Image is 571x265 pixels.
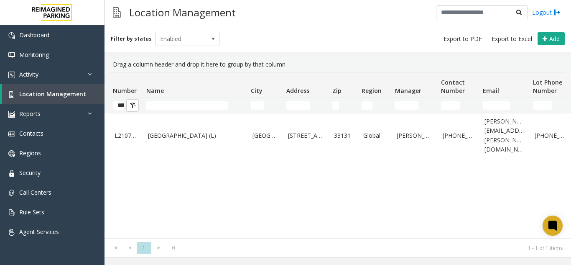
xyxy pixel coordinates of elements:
[483,101,510,110] input: Email Filter
[146,101,228,110] input: Name Filter
[8,150,15,157] img: 'icon'
[483,87,499,95] span: Email
[441,78,465,95] span: Contact Number
[155,32,206,46] span: Enabled
[395,101,418,110] input: Manager Filter
[444,35,482,43] span: Export to PDF
[8,229,15,236] img: 'icon'
[362,101,372,110] input: Region Filter
[143,98,247,113] td: Name Filter
[137,242,151,254] span: Page 1
[395,87,421,95] span: Manager
[19,188,51,196] span: Call Centers
[19,110,41,118] span: Reports
[19,208,44,216] span: Rule Sets
[19,169,41,177] span: Security
[492,35,532,43] span: Export to Excel
[111,35,152,43] label: Filter by status
[8,72,15,78] img: 'icon'
[105,72,571,238] div: Data table
[146,87,164,95] span: Name
[535,131,566,140] a: [PHONE_NUMBER]
[8,190,15,196] img: 'icon'
[363,131,387,140] a: Global
[251,87,263,95] span: City
[8,111,15,118] img: 'icon'
[438,98,479,113] td: Contact Number Filter
[19,51,49,59] span: Monitoring
[113,87,137,95] span: Number
[358,98,392,113] td: Region Filter
[252,131,278,140] a: [GEOGRAPHIC_DATA]
[549,35,560,43] span: Add
[110,57,566,72] div: Drag a column header and drop it here to group by that column
[479,98,530,113] td: Email Filter
[538,32,565,46] button: Add
[125,2,240,23] h3: Location Management
[334,131,353,140] a: 33131
[148,131,242,140] a: [GEOGRAPHIC_DATA] (L)
[19,129,43,137] span: Contacts
[19,70,38,78] span: Activity
[8,91,15,98] img: 'icon'
[554,8,561,17] img: logout
[533,78,562,95] span: Lot Phone Number
[8,32,15,39] img: 'icon'
[19,149,41,157] span: Regions
[533,101,552,110] input: Lot Phone Number Filter
[441,101,460,110] input: Contact Number Filter
[332,101,339,110] input: Zip Filter
[532,8,561,17] a: Logout
[113,101,124,110] input: Number Filter
[288,131,324,140] a: [STREET_ADDRESS]
[286,87,309,95] span: Address
[8,170,15,177] img: 'icon'
[19,228,59,236] span: Agent Services
[283,98,329,113] td: Address Filter
[362,87,382,95] span: Region
[484,117,525,154] a: [PERSON_NAME][EMAIL_ADDRESS][PERSON_NAME][DOMAIN_NAME]
[2,84,105,104] a: Location Management
[332,87,342,95] span: Zip
[392,98,438,113] td: Manager Filter
[8,52,15,59] img: 'icon'
[443,131,474,140] a: [PHONE_NUMBER]
[126,99,139,112] button: Clear
[440,33,485,45] button: Export to PDF
[115,131,138,140] a: L21077700
[286,101,310,110] input: Address Filter
[186,244,563,252] kendo-pager-info: 1 - 1 of 1 items
[19,31,49,39] span: Dashboard
[113,2,121,23] img: pageIcon
[397,131,433,140] a: [PERSON_NAME]
[247,98,283,113] td: City Filter
[19,90,86,98] span: Location Management
[251,101,264,110] input: City Filter
[8,131,15,137] img: 'icon'
[488,33,535,45] button: Export to Excel
[110,98,143,113] td: Number Filter
[329,98,358,113] td: Zip Filter
[8,209,15,216] img: 'icon'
